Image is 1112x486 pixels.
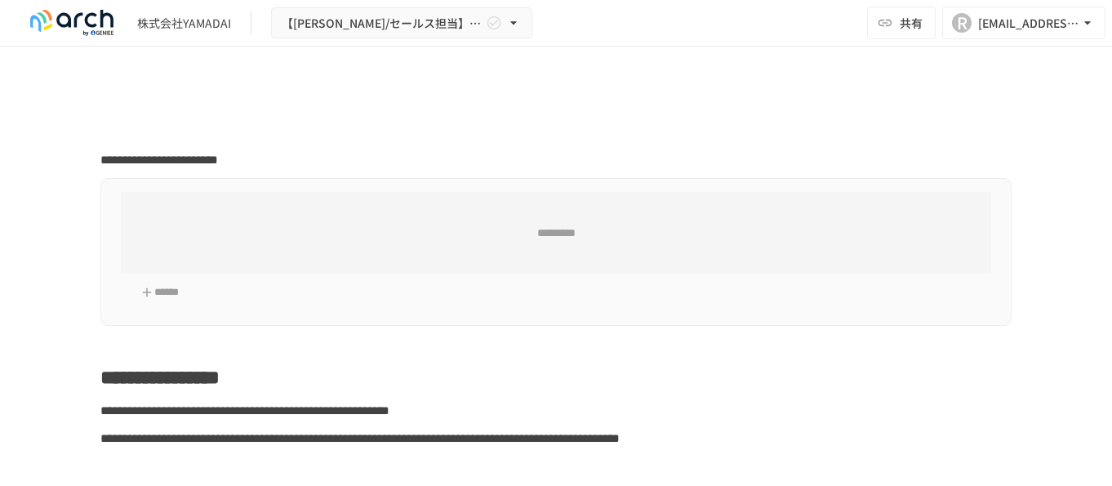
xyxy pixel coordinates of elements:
div: [EMAIL_ADDRESS][DOMAIN_NAME] [978,13,1079,33]
span: 【[PERSON_NAME]/セールス担当】株式会社YAMADAI様_初期設定サポート [282,13,483,33]
button: 【[PERSON_NAME]/セールス担当】株式会社YAMADAI様_初期設定サポート [271,7,532,39]
span: 共有 [900,14,923,32]
button: R[EMAIL_ADDRESS][DOMAIN_NAME] [942,7,1105,39]
div: 株式会社YAMADAI [137,15,231,32]
button: 共有 [867,7,936,39]
div: R [952,13,972,33]
img: logo-default@2x-9cf2c760.svg [20,10,124,36]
